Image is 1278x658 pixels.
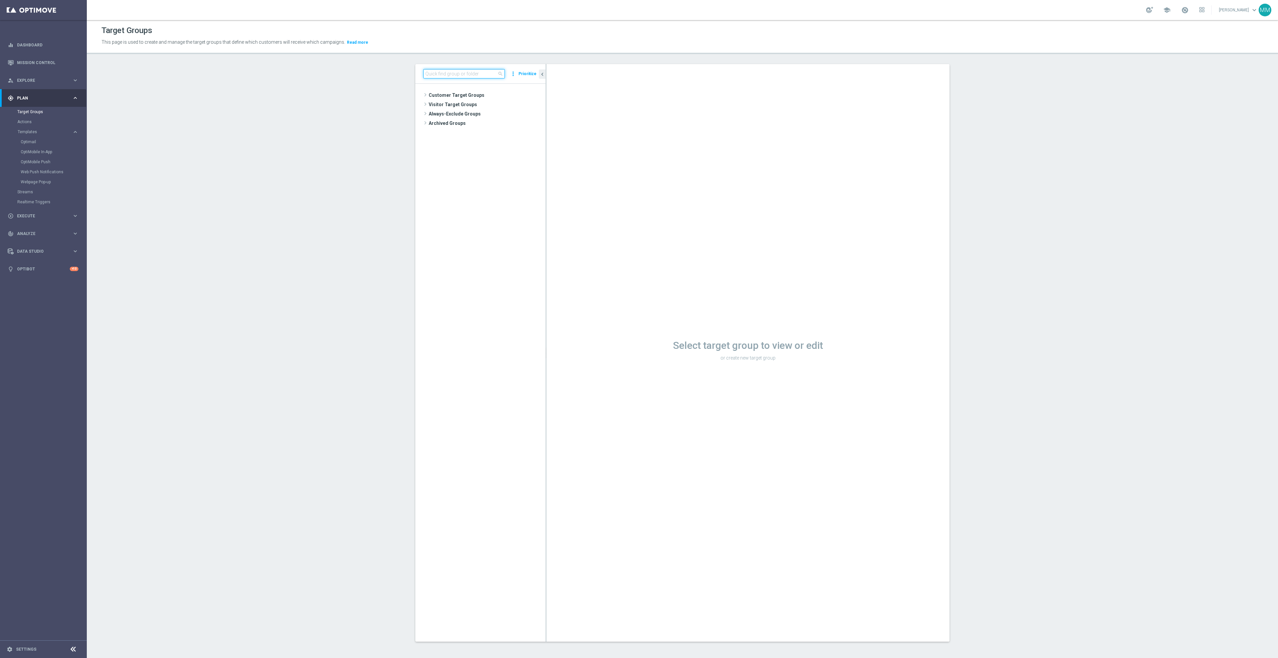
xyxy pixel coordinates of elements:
[517,69,538,78] button: Prioritize
[17,107,86,117] div: Target Groups
[21,167,86,177] div: Web Push Notifications
[1259,4,1271,16] div: MM
[429,100,546,109] span: Visitor Target Groups
[21,179,69,185] a: Webpage Pop-up
[1218,5,1259,15] a: [PERSON_NAME]keyboard_arrow_down
[18,130,65,134] span: Templates
[8,266,14,272] i: lightbulb
[7,95,79,101] button: gps_fixed Plan keyboard_arrow_right
[21,139,69,145] a: Optimail
[7,42,79,48] button: equalizer Dashboard
[21,149,69,155] a: OptiMobile In-App
[17,199,69,205] a: Realtime Triggers
[17,54,78,71] a: Mission Control
[17,129,79,135] button: Templates keyboard_arrow_right
[510,69,516,78] i: more_vert
[18,130,72,134] div: Templates
[8,42,14,48] i: equalizer
[72,77,78,83] i: keyboard_arrow_right
[429,90,546,100] span: Customer Target Groups
[8,260,78,278] div: Optibot
[7,646,13,652] i: settings
[423,69,505,78] input: Quick find group or folder
[539,71,546,77] i: chevron_left
[547,355,949,361] p: or create new target group
[7,249,79,254] button: Data Studio keyboard_arrow_right
[1163,6,1170,14] span: school
[8,213,72,219] div: Execute
[547,340,949,352] h1: Select target group to view or edit
[429,109,546,119] span: Always-Exclude Groups
[7,266,79,272] button: lightbulb Optibot +10
[539,69,546,79] button: chevron_left
[429,119,546,128] span: Archived Groups
[17,109,69,115] a: Target Groups
[7,78,79,83] button: person_search Explore keyboard_arrow_right
[346,39,369,46] button: Read more
[8,213,14,219] i: play_circle_outline
[101,39,345,45] span: This page is used to create and manage the target groups that define which customers will receive...
[72,95,78,101] i: keyboard_arrow_right
[17,232,72,236] span: Analyze
[17,117,86,127] div: Actions
[16,647,36,651] a: Settings
[21,137,86,147] div: Optimail
[17,260,70,278] a: Optibot
[7,213,79,219] button: play_circle_outline Execute keyboard_arrow_right
[498,71,503,76] span: search
[17,78,72,82] span: Explore
[72,248,78,254] i: keyboard_arrow_right
[8,54,78,71] div: Mission Control
[8,95,14,101] i: gps_fixed
[17,249,72,253] span: Data Studio
[8,95,72,101] div: Plan
[8,231,72,237] div: Analyze
[8,77,72,83] div: Explore
[7,60,79,65] button: Mission Control
[8,248,72,254] div: Data Studio
[17,119,69,125] a: Actions
[7,231,79,236] button: track_changes Analyze keyboard_arrow_right
[1251,6,1258,14] span: keyboard_arrow_down
[21,169,69,175] a: Web Push Notifications
[8,231,14,237] i: track_changes
[17,197,86,207] div: Realtime Triggers
[17,96,72,100] span: Plan
[72,129,78,135] i: keyboard_arrow_right
[21,159,69,165] a: OptiMobile Push
[21,157,86,167] div: OptiMobile Push
[17,36,78,54] a: Dashboard
[17,214,72,218] span: Execute
[21,147,86,157] div: OptiMobile In-App
[8,77,14,83] i: person_search
[70,267,78,271] div: +10
[101,26,152,35] h1: Target Groups
[8,36,78,54] div: Dashboard
[72,230,78,237] i: keyboard_arrow_right
[17,189,69,195] a: Streams
[17,187,86,197] div: Streams
[17,127,86,187] div: Templates
[72,213,78,219] i: keyboard_arrow_right
[21,177,86,187] div: Webpage Pop-up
